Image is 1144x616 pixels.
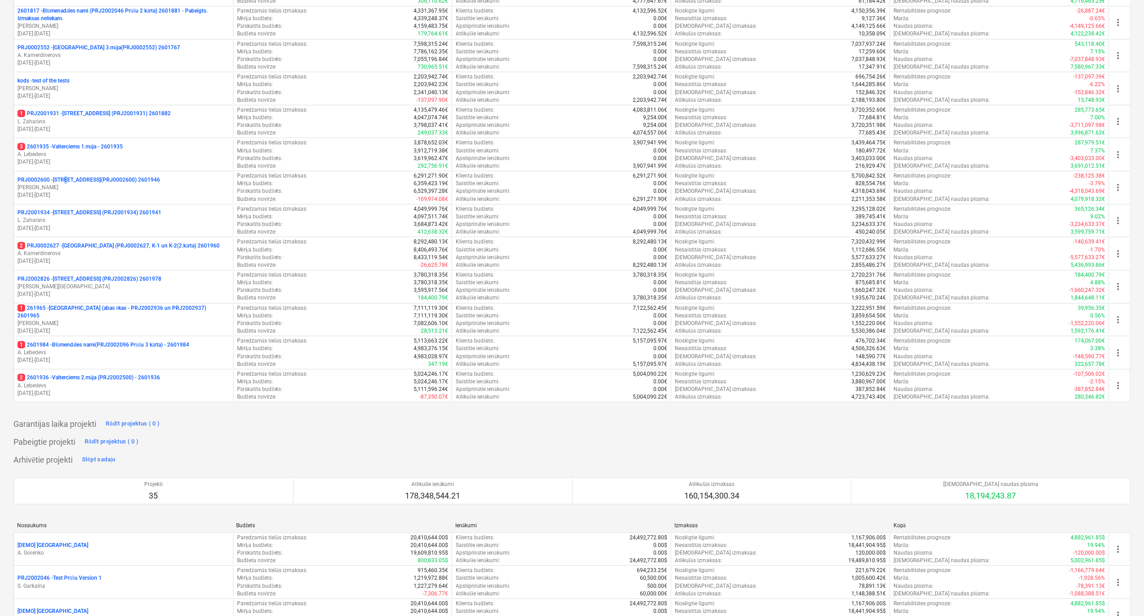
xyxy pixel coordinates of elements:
p: [DATE] - [DATE] [17,327,229,335]
p: Marža : [894,213,910,221]
p: 7,580,967.33€ [1071,63,1105,71]
p: 2601936 - Valterciems 2.māja (PRJ2002500) - 2601936 [17,374,160,382]
p: 3,996,871.62€ [1071,129,1105,137]
p: 3,907,941.99€ [633,139,667,147]
p: Atlikušie ienākumi : [456,162,500,170]
p: [DATE] - [DATE] [17,191,229,199]
p: Marža : [894,114,910,121]
p: Apstiprinātie ienākumi : [456,22,510,30]
p: Marža : [894,147,910,155]
p: Budžeta novirze : [237,63,276,71]
p: 4,135,479.46€ [414,106,448,114]
p: 0.00€ [653,147,667,155]
p: -238,125.38€ [1073,172,1105,180]
p: 4,079,918.32€ [1071,195,1105,203]
span: more_vert [1113,50,1123,61]
p: Mērķa budžets : [237,15,273,22]
span: 1 [17,341,25,348]
p: 9,127.36€ [862,15,886,22]
p: Klienta budžets : [456,73,494,81]
p: Saistītie ienākumi : [456,114,500,121]
p: 0.00€ [653,48,667,56]
p: Mērķa budžets : [237,81,273,88]
p: Marža : [894,81,910,88]
p: 0.00€ [653,155,667,162]
div: 1PRJ2001931 -[STREET_ADDRESS] (PRJ2001931) 2601882L. Zaharāns[DATE]-[DATE] [17,110,229,133]
p: Pārskatīts budžets : [237,155,283,162]
p: Paredzamās tiešās izmaksas : [237,73,307,81]
p: 77,684.81€ [859,114,886,121]
p: 4,083,811.06€ [633,106,667,114]
div: PRJ0002552 -[GEOGRAPHIC_DATA] 3.māja(PRJ0002552) 2601767A. Kamerdinerovs[DATE]-[DATE] [17,44,229,67]
p: Noslēgtie līgumi : [675,205,716,213]
p: Saistītie ienākumi : [456,180,500,187]
p: 5,700,842.52€ [851,172,886,180]
p: 6,529,397.28€ [414,187,448,195]
p: Atlikušās izmaksas : [675,162,722,170]
p: Paredzamās tiešās izmaksas : [237,40,307,48]
p: 180,497.72€ [855,147,886,155]
p: [DATE] - [DATE] [17,59,229,67]
div: PRJ0002600 -[STREET_ADDRESS](PRJ0002600) 2601946[PERSON_NAME][DATE]-[DATE] [17,176,229,199]
p: PRJ0002552 - [GEOGRAPHIC_DATA] 3.māja(PRJ0002552) 2601767 [17,44,180,52]
span: more_vert [1113,314,1123,325]
p: -137,097.90€ [416,96,448,104]
p: -3,711,097.98€ [1069,121,1105,129]
p: Paredzamās tiešās izmaksas : [237,172,307,180]
p: Rentabilitātes prognoze : [894,40,951,48]
p: 4,122,238.42€ [1071,30,1105,38]
span: 2 [17,374,25,381]
p: Nesaistītās izmaksas : [675,48,728,56]
p: Apstiprinātie ienākumi : [456,56,510,63]
p: Rentabilitātes prognoze : [894,106,951,114]
p: [PERSON_NAME] [17,85,229,92]
p: 3,684,873.42€ [414,221,448,228]
p: [DEMOGRAPHIC_DATA] izmaksas : [675,187,757,195]
p: 4,132,596.52€ [633,30,667,38]
p: 0.00€ [653,15,667,22]
span: more_vert [1113,281,1123,292]
p: [PERSON_NAME] [17,184,229,191]
p: [DEMOGRAPHIC_DATA] naudas plūsma : [894,129,990,137]
p: Naudas plūsma : [894,89,933,96]
p: 3,619,962.47€ [414,155,448,162]
p: 2,188,193.80€ [851,96,886,104]
p: Pārskatīts budžets : [237,221,283,228]
p: A. Lebedevs [17,382,229,390]
p: Mērķa budžets : [237,180,273,187]
p: 7,055,196.84€ [414,56,448,63]
p: Pārskatīts budžets : [237,56,283,63]
span: more_vert [1113,182,1123,193]
p: -152,846.32€ [1073,89,1105,96]
p: 216,929.47€ [855,162,886,170]
iframe: Chat Widget [1099,573,1144,616]
p: Noslēgtie līgumi : [675,106,716,114]
p: 4,049,999.76€ [414,205,448,213]
p: [DEMO] [GEOGRAPHIC_DATA] [17,607,88,615]
p: PRJ2002046 - Test Prūšu Version 1 [17,574,102,582]
p: Rentabilitātes prognoze : [894,205,951,213]
p: [DATE] - [DATE] [17,126,229,133]
p: Klienta budžets : [456,106,494,114]
p: 7,598,315.24€ [414,40,448,48]
p: Atlikušās izmaksas : [675,129,722,137]
span: more_vert [1113,544,1123,555]
p: 4,150,356.39€ [851,7,886,15]
p: Nesaistītās izmaksas : [675,180,728,187]
button: Rādīt projektus ( 0 ) [104,416,162,431]
p: 2,211,353.58€ [851,195,886,203]
p: Noslēgtie līgumi : [675,139,716,147]
p: Pārskatīts budžets : [237,89,283,96]
p: 0.00€ [653,187,667,195]
p: Saistītie ienākumi : [456,147,500,155]
p: Paredzamās tiešās izmaksas : [237,205,307,213]
p: 10,358.09€ [859,30,886,38]
p: 3,691,012.51€ [1071,162,1105,170]
p: Paredzamās tiešās izmaksas : [237,106,307,114]
p: [DEMOGRAPHIC_DATA] naudas plūsma : [894,195,990,203]
p: 3,403,033.00€ [851,155,886,162]
p: 7,598,315.24€ [633,63,667,71]
p: 365,126.34€ [1075,205,1105,213]
p: 4,132,596.52€ [633,7,667,15]
p: Atlikušās izmaksas : [675,96,722,104]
